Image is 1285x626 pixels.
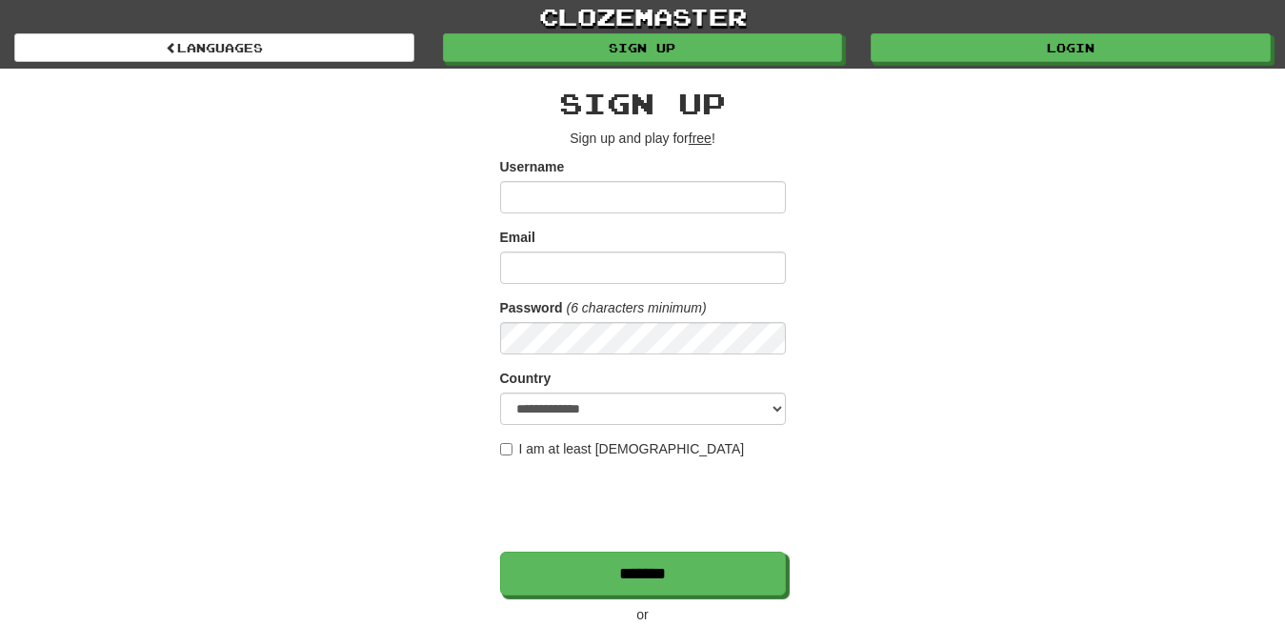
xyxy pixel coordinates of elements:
[500,88,786,119] h2: Sign up
[500,157,565,176] label: Username
[500,129,786,148] p: Sign up and play for !
[500,439,745,458] label: I am at least [DEMOGRAPHIC_DATA]
[500,605,786,624] p: or
[500,228,535,247] label: Email
[500,468,790,542] iframe: reCAPTCHA
[500,443,512,455] input: I am at least [DEMOGRAPHIC_DATA]
[500,369,552,388] label: Country
[500,298,563,317] label: Password
[443,33,843,62] a: Sign up
[567,300,707,315] em: (6 characters minimum)
[689,131,712,146] u: free
[14,33,414,62] a: Languages
[871,33,1271,62] a: Login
